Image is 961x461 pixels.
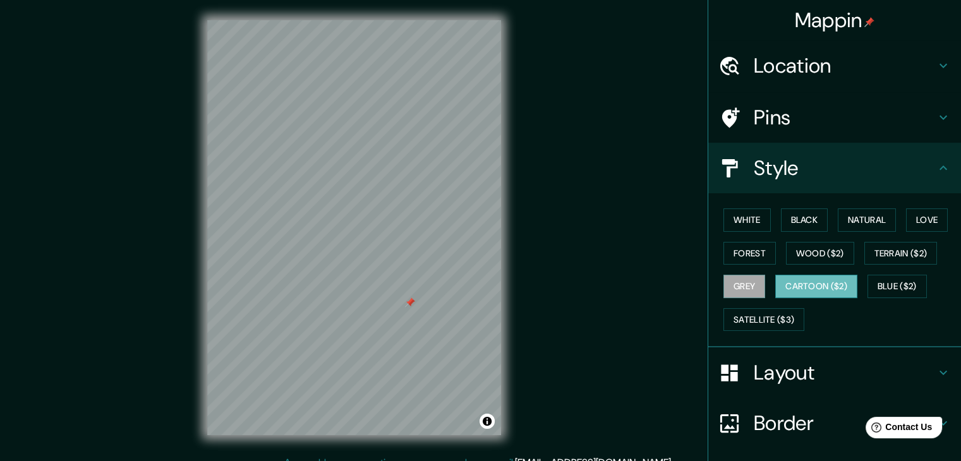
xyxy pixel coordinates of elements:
div: Border [708,398,961,448]
h4: Layout [754,360,936,385]
button: Toggle attribution [480,414,495,429]
div: Pins [708,92,961,143]
h4: Pins [754,105,936,130]
button: Natural [838,208,896,232]
button: Terrain ($2) [864,242,938,265]
button: Love [906,208,948,232]
div: Location [708,40,961,91]
div: Layout [708,347,961,398]
canvas: Map [207,20,501,435]
button: Blue ($2) [867,275,927,298]
button: Satellite ($3) [723,308,804,332]
button: Grey [723,275,765,298]
h4: Style [754,155,936,181]
h4: Mappin [795,8,875,33]
button: Wood ($2) [786,242,854,265]
h4: Border [754,410,936,436]
iframe: Help widget launcher [849,412,947,447]
button: Black [781,208,828,232]
h4: Location [754,53,936,78]
button: Cartoon ($2) [775,275,857,298]
button: Forest [723,242,776,265]
button: White [723,208,771,232]
div: Style [708,143,961,193]
img: pin-icon.png [864,17,874,27]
